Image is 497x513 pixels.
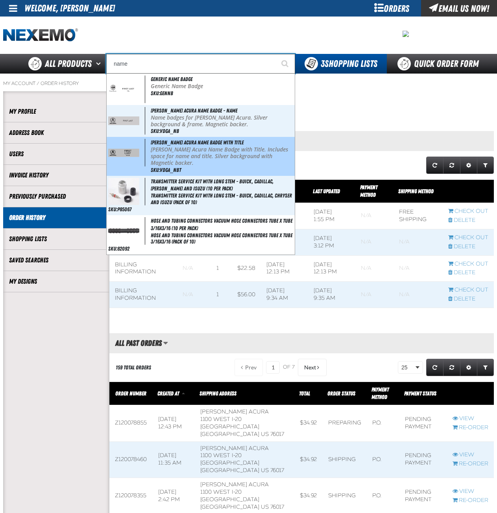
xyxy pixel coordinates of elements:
td: $56.00 [232,282,261,308]
button: Manage grid views. Current view is All Past Orders [163,336,168,350]
div: 159 Total Orders [116,364,151,371]
bdo: 76017 [270,467,284,474]
span: Order Status [327,390,355,397]
td: [DATE] 11:35 AM [153,441,195,478]
td: Blank [177,282,211,308]
img: 5b3bb5ac6786a402352999-P85067.jpg [108,178,139,205]
span: Created At [157,390,179,397]
a: Reset grid action [443,359,460,376]
a: Order History [9,213,103,222]
span: Payment Method [371,386,389,400]
td: Shipping [323,441,367,478]
span: 1100 West I-20 [200,452,242,459]
a: Reset grid action [443,157,460,174]
span: US [261,431,269,437]
a: Re-Order Z120078855 order [453,424,488,432]
td: [DATE] 9:35 AM [308,282,355,308]
span: Shipping Method [398,188,434,194]
a: Expand or Collapse Grid Filters [477,157,494,174]
td: Pending payment [399,441,447,478]
span: US [261,467,269,474]
span: of 7 [283,364,295,371]
span: US [261,504,269,510]
a: Saved Searches [9,256,103,265]
td: Blank [394,282,443,308]
span: [PERSON_NAME] Acura [200,481,269,488]
button: You have 3 Shopping Lists. Open to view details [295,54,387,74]
span: SKU:GENNB [151,90,173,96]
td: [DATE] 12:13 PM [308,255,355,282]
a: Invoice History [9,171,103,180]
a: Delete checkout started from [448,295,488,303]
a: Refresh grid action [426,157,443,174]
span: Shopping Lists [321,58,377,69]
a: Continue checkout started from [448,260,488,268]
a: Refresh grid action [426,359,443,376]
a: Address Book [9,128,103,137]
a: Quick Order Form [387,54,493,74]
a: My Account [3,80,35,87]
span: [GEOGRAPHIC_DATA] [200,496,259,503]
td: 1 [211,255,232,282]
a: Expand or Collapse Grid Filters [477,359,494,376]
td: P.O. [367,405,399,442]
span: All Products [45,57,92,71]
span: 1100 West I-20 [200,416,242,423]
span: [PERSON_NAME] Acura Name Badge with Title [151,139,244,146]
td: Preparing [323,405,367,442]
a: Previously Purchased [9,192,103,201]
a: Order Number [115,390,146,397]
button: Next Page [298,359,327,376]
span: Hose and Tubing Connectors Vacuum Hose Connectors Tube x Tube 3/16x3/16 (10 per pack) [151,218,292,231]
div: Billing Information [115,261,172,276]
span: Transmitter Service Kit With Long Stem - Buick, Cadillac, [PERSON_NAME] and Isuzu (10 per pack) [151,178,273,192]
a: Re-Order Z120078460 order [453,460,488,468]
span: [GEOGRAPHIC_DATA] [200,423,259,430]
a: My Designs [9,277,103,286]
button: Open All Products pages [93,54,106,74]
bdo: 76017 [270,504,284,510]
td: $34.92 [294,405,323,442]
span: SKU:82092 [108,245,129,252]
td: Blank [355,255,394,282]
span: [PERSON_NAME] Acura [200,408,269,415]
input: Search [106,54,295,74]
img: 08cb5c772975e007c414e40fb9967a9c.jpeg [403,31,409,37]
a: Continue checkout started from [448,208,488,215]
a: Payment Method [360,184,377,198]
th: Row actions [443,180,494,203]
a: Last Updated [313,188,340,194]
td: Blank [394,255,443,282]
td: [DATE] 12:13 PM [261,255,308,282]
button: Start Searching [275,54,295,74]
td: [DATE] 12:43 PM [153,405,195,442]
a: View Z120078355 order [453,488,488,495]
img: 5b858f90ee912781920353-DV_WebSmall_I_82092.jpg [108,228,139,233]
strong: 3 [321,58,325,69]
td: Blank [355,203,394,229]
td: 1 [211,282,232,308]
td: Blank [394,229,443,255]
td: Blank [355,282,394,308]
p: Generic Name Badge [151,83,293,90]
h2: All Past Orders [109,339,162,347]
td: Z120078460 [109,441,153,478]
td: Pending payment [399,405,447,442]
span: 25 [401,364,414,372]
a: Expand or Collapse Grid Settings [460,359,477,376]
a: Total [299,390,310,397]
span: Payment Status [404,390,436,397]
a: View Z120078460 order [453,451,488,459]
span: Next Page [304,364,316,371]
div: Billing Information [115,287,172,302]
a: My Profile [9,107,103,116]
th: Row actions [447,382,494,405]
span: SKU:P85067 [108,206,131,212]
span: [PERSON_NAME] Acura Name Badge - Name [151,107,237,114]
img: 5b115822be0cb283626010-vdga_nb.jpg [108,116,139,125]
p: Name badges for [PERSON_NAME] Acura. Silver background & frame. Magnetic backer. [151,114,293,128]
a: Delete checkout started from [448,217,488,224]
